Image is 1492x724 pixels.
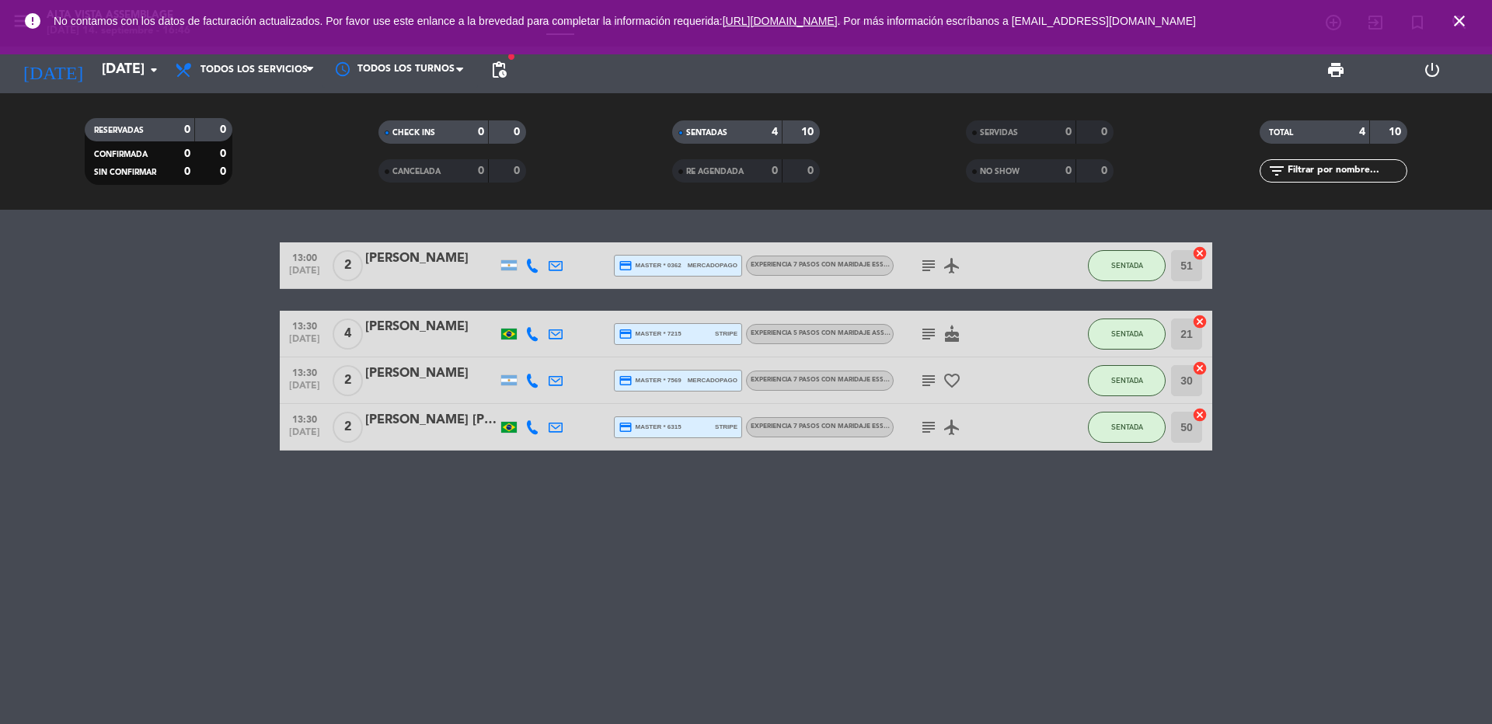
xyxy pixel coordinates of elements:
[1326,61,1345,79] span: print
[919,256,938,275] i: subject
[365,249,497,269] div: [PERSON_NAME]
[772,165,778,176] strong: 0
[1286,162,1407,179] input: Filtrar por nombre...
[1111,423,1143,431] span: SENTADA
[1111,376,1143,385] span: SENTADA
[507,52,516,61] span: fiber_manual_record
[751,377,901,383] span: Experiencia 7 pasos con maridaje Essence
[333,318,363,350] span: 4
[619,259,682,273] span: master * 0362
[514,127,523,137] strong: 0
[772,127,778,137] strong: 4
[980,168,1020,176] span: NO SHOW
[333,412,363,443] span: 2
[723,15,838,27] a: [URL][DOMAIN_NAME]
[919,325,938,343] i: subject
[619,327,682,341] span: master * 7215
[365,410,497,430] div: [PERSON_NAME] [PERSON_NAME]
[1065,165,1072,176] strong: 0
[365,317,497,337] div: [PERSON_NAME]
[686,129,727,137] span: SENTADAS
[392,168,441,176] span: CANCELADA
[1065,127,1072,137] strong: 0
[285,381,324,399] span: [DATE]
[619,420,633,434] i: credit_card
[1423,61,1441,79] i: power_settings_new
[184,166,190,177] strong: 0
[23,12,42,30] i: error
[619,374,682,388] span: master * 7569
[220,124,229,135] strong: 0
[220,148,229,159] strong: 0
[619,327,633,341] i: credit_card
[94,169,156,176] span: SIN CONFIRMAR
[838,15,1196,27] a: . Por más información escríbanos a [EMAIL_ADDRESS][DOMAIN_NAME]
[619,374,633,388] i: credit_card
[145,61,163,79] i: arrow_drop_down
[285,248,324,266] span: 13:00
[1359,127,1365,137] strong: 4
[1192,314,1208,329] i: cancel
[715,329,737,339] span: stripe
[285,427,324,445] span: [DATE]
[943,325,961,343] i: cake
[12,53,94,87] i: [DATE]
[943,418,961,437] i: airplanemode_active
[94,151,148,158] span: CONFIRMADA
[285,334,324,352] span: [DATE]
[1101,165,1110,176] strong: 0
[801,127,817,137] strong: 10
[688,375,737,385] span: mercadopago
[285,409,324,427] span: 13:30
[1192,245,1208,261] i: cancel
[751,330,915,336] span: Experiencia 5 pasos con maridaje Assemblage
[490,61,508,79] span: pending_actions
[1111,329,1143,338] span: SENTADA
[1192,407,1208,423] i: cancel
[333,365,363,396] span: 2
[1267,162,1286,180] i: filter_list
[919,371,938,390] i: subject
[333,250,363,281] span: 2
[688,260,737,270] span: mercadopago
[1088,412,1166,443] button: SENTADA
[1389,127,1404,137] strong: 10
[1450,12,1469,30] i: close
[1088,318,1166,350] button: SENTADA
[619,259,633,273] i: credit_card
[619,420,682,434] span: master * 6315
[1384,47,1480,93] div: LOG OUT
[392,129,435,137] span: CHECK INS
[94,127,144,134] span: RESERVADAS
[751,423,901,430] span: Experiencia 7 pasos con maridaje Essence
[54,15,1196,27] span: No contamos con los datos de facturación actualizados. Por favor use este enlance a la brevedad p...
[715,422,737,432] span: stripe
[807,165,817,176] strong: 0
[1088,250,1166,281] button: SENTADA
[751,262,901,268] span: Experiencia 7 pasos con maridaje Essence
[285,363,324,381] span: 13:30
[1111,261,1143,270] span: SENTADA
[365,364,497,384] div: [PERSON_NAME]
[184,148,190,159] strong: 0
[478,127,484,137] strong: 0
[184,124,190,135] strong: 0
[980,129,1018,137] span: SERVIDAS
[514,165,523,176] strong: 0
[686,168,744,176] span: RE AGENDADA
[1269,129,1293,137] span: TOTAL
[943,256,961,275] i: airplanemode_active
[478,165,484,176] strong: 0
[285,266,324,284] span: [DATE]
[1101,127,1110,137] strong: 0
[285,316,324,334] span: 13:30
[200,64,308,75] span: Todos los servicios
[1192,360,1208,376] i: cancel
[919,418,938,437] i: subject
[943,371,961,390] i: favorite_border
[1088,365,1166,396] button: SENTADA
[220,166,229,177] strong: 0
